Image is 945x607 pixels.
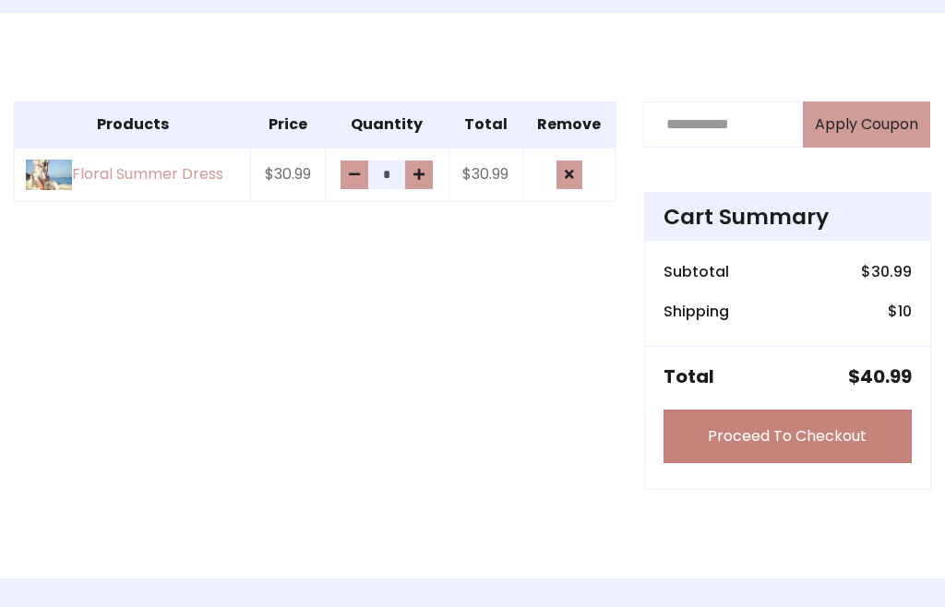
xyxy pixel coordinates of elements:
[15,101,251,148] th: Products
[888,303,912,320] h6: $
[325,101,449,148] th: Quantity
[664,263,729,280] h6: Subtotal
[449,101,522,148] th: Total
[664,365,714,387] h5: Total
[26,160,239,190] a: Floral Summer Dress
[848,365,912,387] h5: $
[664,204,912,230] h4: Cart Summary
[522,101,616,148] th: Remove
[803,101,930,148] button: Apply Coupon
[871,261,912,282] span: 30.99
[860,363,912,389] span: 40.99
[251,101,325,148] th: Price
[251,148,325,202] td: $30.99
[664,410,912,463] a: Proceed To Checkout
[664,303,729,320] h6: Shipping
[449,148,522,202] td: $30.99
[898,301,912,322] span: 10
[861,263,912,280] h6: $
